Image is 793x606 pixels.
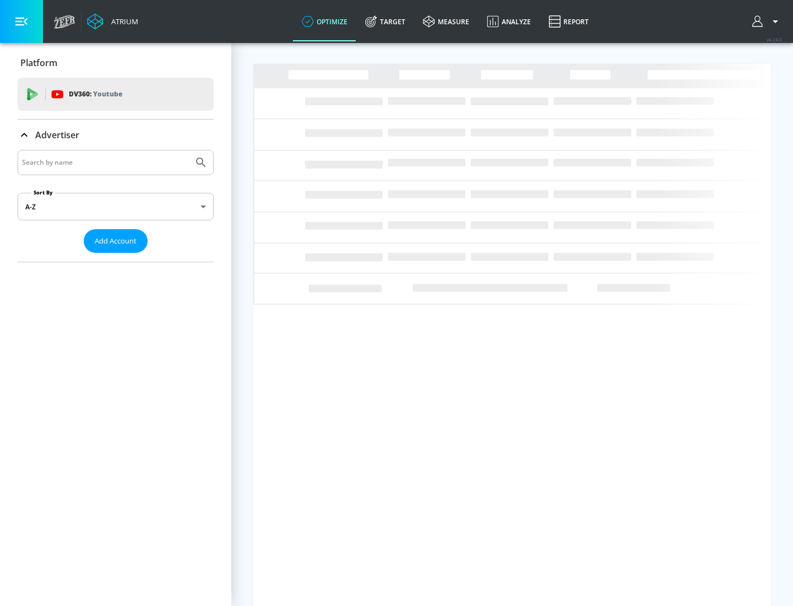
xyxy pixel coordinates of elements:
p: DV360: [69,88,122,100]
div: Advertiser [18,150,214,262]
a: Report [540,2,598,41]
div: A-Z [18,193,214,220]
input: Search by name [22,155,189,170]
p: Platform [20,57,57,69]
p: Advertiser [35,129,79,141]
div: DV360: Youtube [18,78,214,111]
a: optimize [293,2,356,41]
p: Youtube [93,88,122,100]
div: Platform [18,47,214,78]
a: Target [356,2,414,41]
a: Atrium [87,13,138,30]
button: Add Account [84,229,148,253]
a: measure [414,2,478,41]
a: Analyze [478,2,540,41]
div: Atrium [107,17,138,26]
span: v 4.24.0 [767,36,782,42]
span: Add Account [95,235,137,247]
label: Sort By [31,189,55,196]
div: Advertiser [18,120,214,150]
nav: list of Advertiser [18,253,214,262]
